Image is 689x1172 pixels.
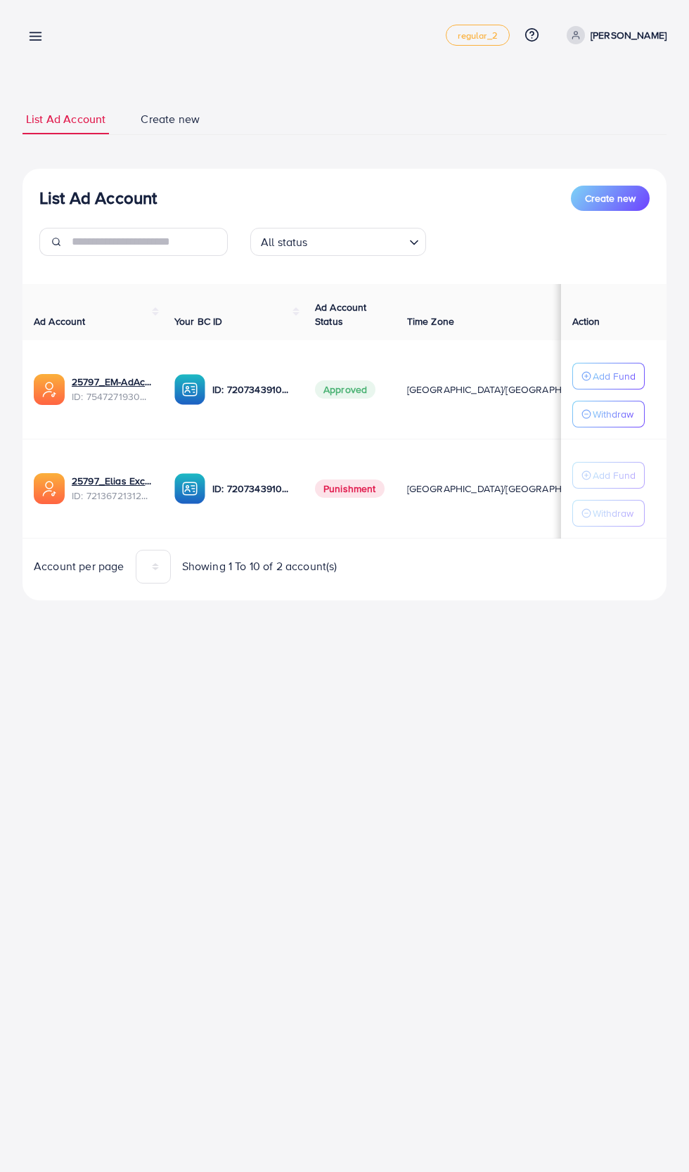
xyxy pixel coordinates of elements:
input: Search for option [312,229,404,252]
span: Ad Account [34,314,86,328]
a: 25797_Elias Excited media_1679944075357 [72,474,152,488]
button: Add Fund [572,462,645,489]
iframe: Chat [629,1109,678,1161]
p: ID: 7207343910824378369 [212,381,292,398]
button: Add Fund [572,363,645,389]
p: Withdraw [593,505,633,522]
img: ic-ads-acc.e4c84228.svg [34,473,65,504]
span: ID: 7547271930966392849 [72,389,152,404]
span: regular_2 [458,31,497,40]
span: Approved [315,380,375,399]
p: Add Fund [593,368,636,385]
span: List Ad Account [26,111,105,127]
span: Showing 1 To 10 of 2 account(s) [182,558,337,574]
div: <span class='underline'>25797_EM-AdAcc-02_1757236227748</span></br>7547271930966392849 [72,375,152,404]
img: ic-ba-acc.ded83a64.svg [174,374,205,405]
a: regular_2 [446,25,509,46]
span: ID: 7213672131225845762 [72,489,152,503]
span: Action [572,314,600,328]
img: ic-ba-acc.ded83a64.svg [174,473,205,504]
span: Create new [585,191,636,205]
p: [PERSON_NAME] [591,27,667,44]
span: [GEOGRAPHIC_DATA]/[GEOGRAPHIC_DATA] [407,382,603,397]
img: ic-ads-acc.e4c84228.svg [34,374,65,405]
button: Withdraw [572,500,645,527]
button: Create new [571,186,650,211]
span: Account per page [34,558,124,574]
span: All status [258,232,311,252]
p: ID: 7207343910824378369 [212,480,292,497]
span: Create new [141,111,200,127]
h3: List Ad Account [39,188,157,208]
span: Ad Account Status [315,300,367,328]
div: <span class='underline'>25797_Elias Excited media_1679944075357</span></br>7213672131225845762 [72,474,152,503]
span: [GEOGRAPHIC_DATA]/[GEOGRAPHIC_DATA] [407,482,603,496]
a: 25797_EM-AdAcc-02_1757236227748 [72,375,152,389]
div: Search for option [250,228,426,256]
button: Withdraw [572,401,645,427]
a: [PERSON_NAME] [561,26,667,44]
span: Your BC ID [174,314,223,328]
p: Withdraw [593,406,633,423]
span: Punishment [315,479,385,498]
p: Add Fund [593,467,636,484]
span: Time Zone [407,314,454,328]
